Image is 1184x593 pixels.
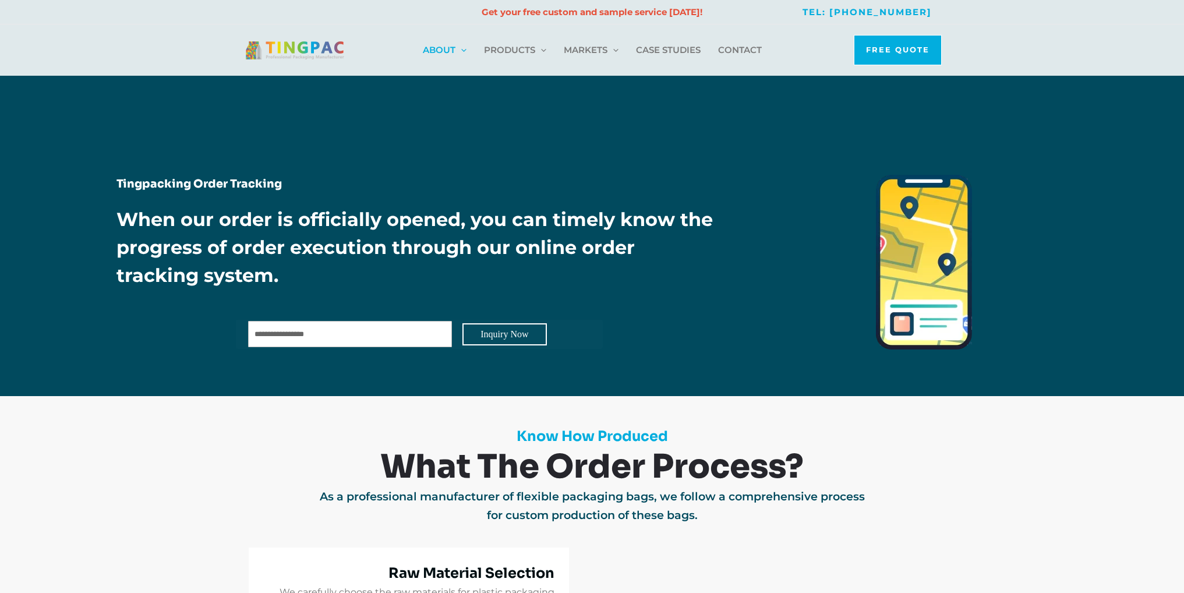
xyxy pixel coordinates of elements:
[414,24,475,76] a: About菜单切换Menu Toggle
[249,425,936,447] h5: Know How Produced
[484,24,535,76] span: Products
[248,321,452,347] input: Enter Order Email
[475,24,555,76] a: Products菜单切换Menu Toggle
[627,24,709,76] a: Case Studies
[636,24,701,76] span: Case Studies
[317,487,867,525] p: As a professional manufacturer of flexible packaging bags, we follow a comprehensive process for ...
[555,24,627,76] a: Markets菜单切换Menu Toggle
[414,24,771,76] nav: 网站导航
[535,24,546,76] span: Menu Toggle
[116,175,722,194] h1: Tingpacking Order Tracking
[423,24,455,76] span: About
[249,447,936,486] h2: What The Order Process?
[876,175,972,350] img: Order Tracking 1
[607,24,618,76] span: Menu Toggle
[243,40,348,61] img: Ting Packaging
[564,24,607,76] span: Markets
[854,35,942,65] a: Free Quote
[455,24,466,76] span: Menu Toggle
[462,323,547,345] button: Inquiry Now
[263,562,555,584] h4: Raw Material Selection
[709,24,771,76] a: Contact
[718,24,762,76] span: Contact
[116,206,722,290] p: When our order is officially opened, you can timely know the progress of order execution through ...
[482,6,702,17] strong: Get your free custom and sample service [DATE]!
